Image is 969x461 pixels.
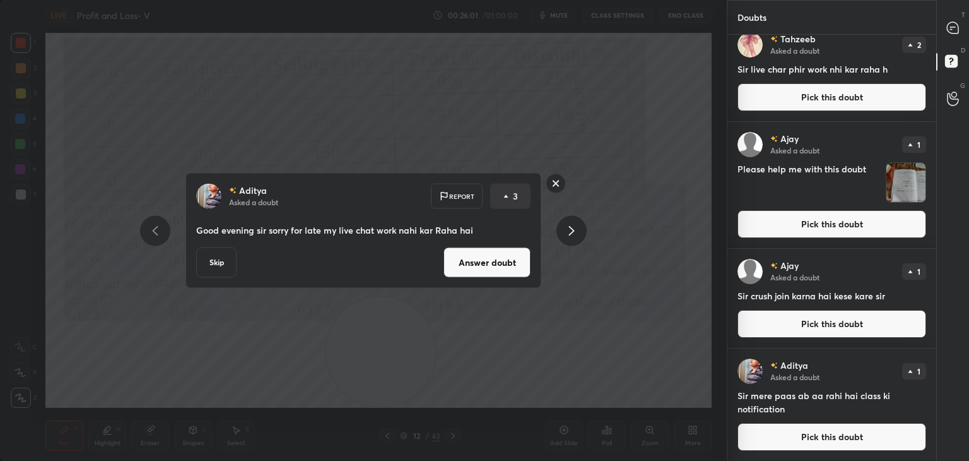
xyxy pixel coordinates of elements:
[727,1,777,34] p: Doubts
[737,389,926,416] h4: Sir mere paas ab aa rahi hai class ki notification
[737,423,926,451] button: Pick this doubt
[770,263,778,270] img: no-rating-badge.077c3623.svg
[770,45,819,56] p: Asked a doubt
[770,372,819,382] p: Asked a doubt
[443,248,531,278] button: Answer doubt
[770,362,778,369] img: no-rating-badge.077c3623.svg
[196,248,237,278] button: Skip
[780,261,799,271] p: Ajay
[780,361,808,371] p: Aditya
[917,268,920,275] p: 1
[960,81,965,90] p: G
[737,32,763,57] img: 06aea4612a86404a9a7daca2078e938e.jpg
[737,210,926,238] button: Pick this doubt
[917,368,920,375] p: 1
[737,259,763,284] img: default.png
[780,34,816,44] p: Tahzeeb
[737,359,763,384] img: 1cc904bdcb2340b7949a60aa4d9586b8.jpg
[780,134,799,144] p: Ajay
[737,63,926,76] h4: Sir live char phir work nhi kar raha h
[917,141,920,148] p: 1
[737,310,926,338] button: Pick this doubt
[513,190,518,203] p: 3
[886,163,925,202] img: 175681059995NF9I.JPEG
[196,184,221,209] img: 1cc904bdcb2340b7949a60aa4d9586b8.jpg
[961,10,965,20] p: T
[229,197,278,207] p: Asked a doubt
[961,45,965,55] p: D
[770,145,819,155] p: Asked a doubt
[229,187,237,194] img: no-rating-badge.077c3623.svg
[737,132,763,157] img: default.png
[770,272,819,282] p: Asked a doubt
[770,36,778,43] img: no-rating-badge.077c3623.svg
[770,136,778,143] img: no-rating-badge.077c3623.svg
[196,224,531,237] p: Good evening sir sorry for late my live chat work nahi kar Raha hai
[239,186,267,196] p: Aditya
[737,162,881,203] h4: Please help me with this doubt
[737,83,926,111] button: Pick this doubt
[917,41,921,49] p: 2
[431,184,483,209] div: Report
[737,289,926,302] h4: Sir crush join karna hai kese kare sir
